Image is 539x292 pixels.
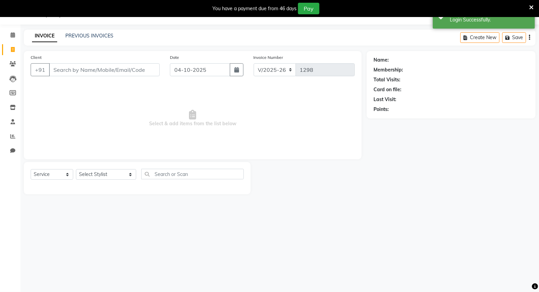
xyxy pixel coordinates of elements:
[460,32,500,43] button: Create New
[31,84,355,152] span: Select & add items from the list below
[65,33,113,39] a: PREVIOUS INVOICES
[298,3,319,14] button: Pay
[374,96,396,103] div: Last Visit:
[374,66,403,74] div: Membership:
[141,169,244,179] input: Search or Scan
[374,86,401,93] div: Card on file:
[254,54,283,61] label: Invoice Number
[374,76,400,83] div: Total Visits:
[502,32,526,43] button: Save
[32,30,57,42] a: INVOICE
[374,56,389,64] div: Name:
[31,63,50,76] button: +91
[170,54,179,61] label: Date
[450,16,530,23] div: Login Successfully.
[374,106,389,113] div: Points:
[49,63,160,76] input: Search by Name/Mobile/Email/Code
[31,54,42,61] label: Client
[212,5,297,12] div: You have a payment due from 46 days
